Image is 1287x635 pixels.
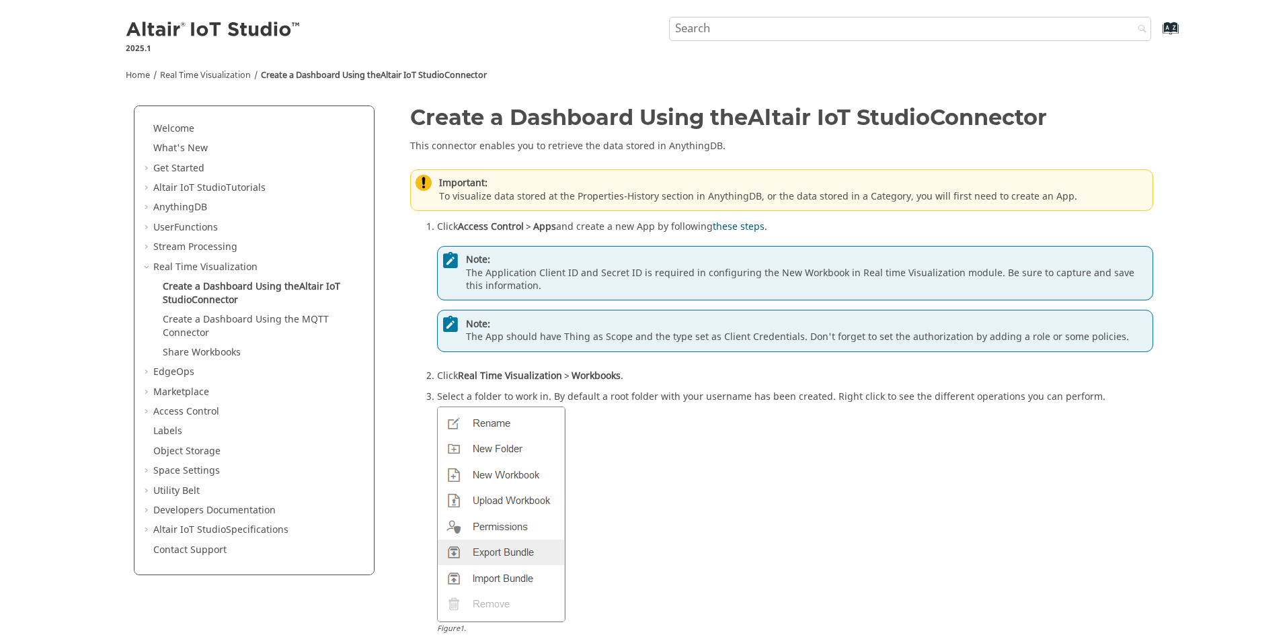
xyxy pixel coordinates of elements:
p: This connector enables you to retrieve the data stored in AnythingDB. [410,140,1153,153]
span: Functions [174,220,218,235]
span: Expand EdgeOps [143,366,153,379]
span: Expand Space Settings [143,464,153,478]
a: Altair IoT StudioSpecifications [153,523,288,537]
ul: Table of Contents [143,122,366,557]
a: these steps [713,220,765,234]
span: Expand Altair IoT StudioSpecifications [143,523,153,537]
div: The Application Client ID and Secret ID is required in configuring the New Workbook in Real time ... [437,246,1153,301]
a: Space Settings [153,464,220,478]
a: Get Started [153,161,204,175]
span: Expand Get Started [143,162,153,175]
span: Expand Marketplace [143,386,153,399]
span: Important: [439,177,1148,190]
abbr: and then [562,369,572,383]
span: Note: [466,318,1148,331]
span: Expand Utility Belt [143,484,153,498]
span: Expand AnythingDB [143,201,153,214]
p: 2025.1 [126,42,302,54]
a: Real Time Visualization [160,69,251,81]
span: Altair IoT Studio [163,280,340,307]
a: EdgeOps [153,365,194,379]
a: Developers Documentation [153,503,276,517]
a: UserFunctions [153,220,218,235]
span: Altair IoT Studio [153,181,226,195]
a: AnythingDB [153,200,207,214]
h1: Create a Dashboard Using the Connector [410,105,1153,129]
img: Altair IoT Studio [126,19,302,41]
abbr: and then [524,220,533,234]
span: Altair IoT Studio [748,104,930,130]
span: Note: [466,253,1148,267]
a: Home [126,69,150,81]
div: To visualize data stored at the Properties-History section in AnythingDB, or the data stored in a... [410,169,1153,211]
span: Click and create a new App by following . [437,217,767,234]
a: Utility Belt [153,484,200,498]
span: Collapse Real Time Visualization [143,261,153,274]
a: Go to index terms page [1141,28,1171,42]
span: Altair IoT Studio [381,69,444,81]
button: Search [1120,17,1158,43]
span: . [464,623,466,634]
a: Create a Dashboard Using theAltair IoT StudioConnector [261,69,487,81]
nav: Tools [106,58,1181,87]
span: Figure [437,623,466,634]
a: Create a Dashboard Using the MQTT Connector [163,312,329,340]
span: Altair IoT Studio [153,523,226,537]
span: Expand Developers Documentation [143,504,153,517]
span: Access Control [458,220,524,234]
a: Marketplace [153,385,209,399]
a: Altair IoT StudioTutorials [153,181,266,195]
span: Select a folder to work in. By default a root folder with your username has been created. Right c... [437,387,1105,404]
a: Contact Support [153,543,227,557]
a: Labels [153,424,182,438]
a: Access Control [153,405,219,419]
span: Expand UserFunctions [143,221,153,235]
span: Apps [533,220,556,234]
span: Real Time Visualization [458,369,562,383]
span: Expand Access Control [143,405,153,419]
input: Search query [669,17,1152,41]
a: Share Workbooks [163,345,241,359]
a: Create a Dashboard Using theAltair IoT StudioConnector [163,280,340,307]
a: What's New [153,141,208,155]
span: Click . [437,366,623,383]
a: Stream Processing [153,240,237,254]
a: Welcome [153,122,194,136]
span: Expand Stream Processing [143,241,153,254]
span: 1 [460,623,464,634]
a: Object Storage [153,444,221,458]
a: Real Time Visualization [153,260,258,274]
img: default_folder_menu.png [437,407,565,622]
span: Workbooks [572,369,621,383]
span: Expand Altair IoT StudioTutorials [143,181,153,195]
div: The App should have Thing as Scope and the type set as Client Credentials. Don't forget to set th... [437,310,1153,351]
